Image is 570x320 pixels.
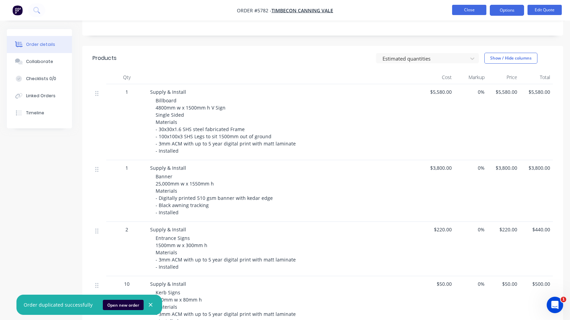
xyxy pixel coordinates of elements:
div: Cost [422,71,454,84]
span: Banner 25,000mm w x 1550mm h Materials - Digitally printed 510 gsm banner with kedar edge - Black... [156,173,273,216]
span: 0% [457,88,485,95]
span: $440.00 [523,226,550,233]
span: $5,580.00 [424,88,452,95]
div: Price [487,71,520,84]
button: Edit Quote [527,5,562,15]
button: Checklists 0/0 [7,70,72,87]
span: $50.00 [490,280,518,287]
div: Qty [106,71,147,84]
div: Checklists 0/0 [26,76,56,82]
span: $5,580.00 [490,88,518,95]
span: 0% [457,164,485,171]
div: Order details [26,41,55,48]
span: $3,800.00 [523,164,550,171]
div: Timeline [26,110,44,116]
a: Timbecon Canning Vale [271,7,333,14]
button: Timeline [7,104,72,121]
span: $50.00 [424,280,452,287]
div: Markup [454,71,487,84]
span: $3,800.00 [490,164,518,171]
button: Show / Hide columns [484,53,537,64]
span: $220.00 [490,226,518,233]
span: Order #5782 - [237,7,271,14]
span: Supply & Install [150,165,186,171]
span: 2 [125,226,128,233]
span: 0% [457,280,485,287]
div: Products [93,54,117,62]
div: Order duplicated successfully [24,301,93,308]
button: Linked Orders [7,87,72,104]
div: Collaborate [26,59,53,65]
span: Supply & Install [150,226,186,233]
button: Options [490,5,524,16]
span: 1 [125,164,128,171]
span: $5,580.00 [523,88,550,95]
span: 1 [125,88,128,95]
span: Billboard 4800mm w x 1500mm h V Sign Single Sided Materials - 30x30x1.6 SHS steel fabricated Fram... [156,97,296,154]
span: Supply & Install [150,89,186,95]
button: Open new order [103,300,144,310]
div: Linked Orders [26,93,56,99]
img: Factory [12,5,23,15]
span: 0% [457,226,485,233]
span: 10 [124,280,130,287]
span: $500.00 [523,280,550,287]
div: Total [520,71,553,84]
iframe: Intercom live chat [547,297,563,313]
span: $220.00 [424,226,452,233]
span: $3,800.00 [424,164,452,171]
span: 1 [561,297,566,302]
button: Close [452,5,486,15]
button: Collaborate [7,53,72,70]
span: Supply & Install [150,281,186,287]
button: Order details [7,36,72,53]
span: Entrance Signs 1500mm w x 300mm h Materials - 3mm ACM with up to 5 year digital print with matt l... [156,235,296,270]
